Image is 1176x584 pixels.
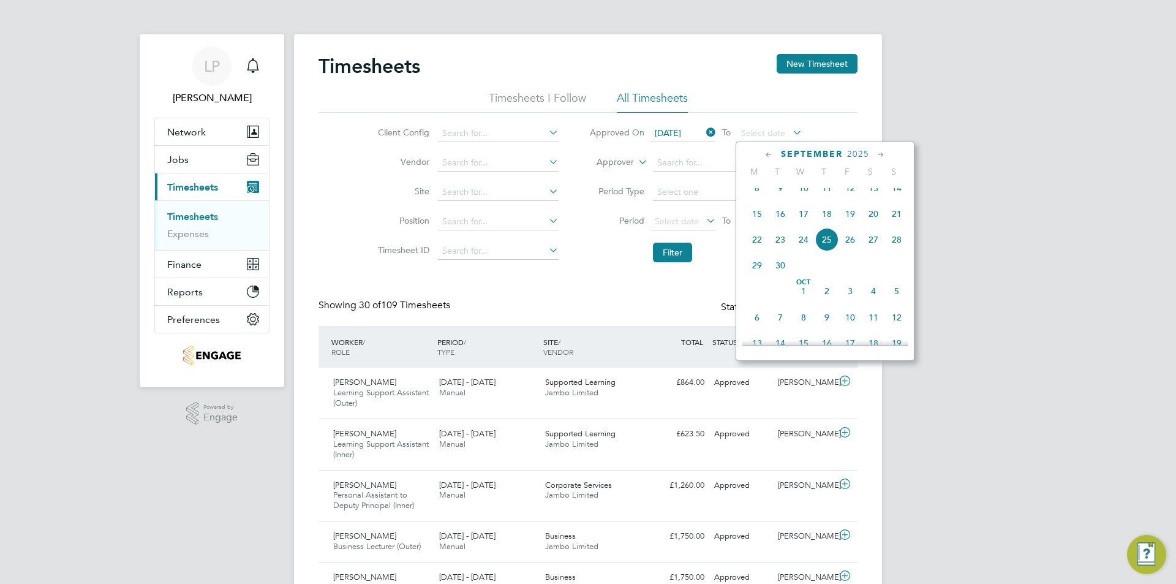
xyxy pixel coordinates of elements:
span: W [789,166,812,177]
div: [PERSON_NAME] [773,526,837,547]
span: 8 [745,176,769,200]
span: / [558,337,560,347]
span: [DATE] - [DATE] [439,480,496,490]
span: Personal Assistant to Deputy Principal (Inner) [333,490,414,510]
a: Expenses [167,228,209,240]
div: £864.00 [646,373,709,393]
div: Approved [709,526,773,547]
span: 22 [745,228,769,251]
span: 19 [885,332,908,355]
a: Go to home page [154,346,269,365]
span: 3 [839,279,862,303]
div: £1,260.00 [646,476,709,496]
span: To [718,124,734,140]
span: T [766,166,789,177]
input: Search for... [653,154,774,172]
span: [DATE] - [DATE] [439,428,496,439]
span: 15 [745,202,769,226]
button: Finance [155,251,269,278]
button: Timesheets [155,173,269,200]
span: Select date [741,127,785,138]
span: 21 [885,202,908,226]
label: Vendor [374,156,429,167]
span: LP [204,58,220,74]
span: [PERSON_NAME] [333,531,396,541]
span: 9 [815,306,839,329]
input: Select one [653,184,774,201]
input: Search for... [438,213,559,230]
div: Approved [709,424,773,444]
span: Jambo Limited [545,541,598,552]
div: £623.50 [646,424,709,444]
span: 17 [839,332,862,355]
span: 30 of [359,299,381,311]
span: [PERSON_NAME] [333,480,396,490]
span: Supported Learning [545,428,616,439]
div: Approved [709,373,773,393]
span: Business [545,531,576,541]
div: Status [721,299,833,316]
span: [DATE] [655,127,681,138]
span: F [835,166,859,177]
a: Timesheets [167,211,218,222]
div: PERIOD [434,331,540,363]
span: 4 [862,279,885,303]
span: 2 [815,279,839,303]
span: 2025 [847,149,869,159]
span: [DATE] - [DATE] [439,377,496,387]
span: 15 [792,332,815,355]
span: Network [167,126,206,138]
span: Timesheets [167,181,218,193]
button: Jobs [155,146,269,173]
span: 1 [792,279,815,303]
span: 25 [815,228,839,251]
div: WORKER [328,331,434,363]
button: New Timesheet [777,54,858,74]
label: Site [374,186,429,197]
span: September [781,149,843,159]
span: [DATE] - [DATE] [439,531,496,541]
span: 18 [815,202,839,226]
span: Manual [439,541,466,552]
span: 11 [815,176,839,200]
span: Jobs [167,154,189,165]
div: [PERSON_NAME] [773,476,837,496]
span: 24 [792,228,815,251]
label: Client Config [374,127,429,138]
span: 27 [862,228,885,251]
a: LP[PERSON_NAME] [154,47,269,105]
label: Position [374,215,429,226]
span: Business [545,572,576,582]
input: Search for... [438,243,559,260]
span: 18 [862,332,885,355]
button: Reports [155,278,269,305]
label: Period [589,215,644,226]
span: 16 [815,332,839,355]
input: Search for... [438,125,559,142]
span: 6 [745,306,769,329]
span: Learning Support Assistant (Outer) [333,387,429,408]
span: TYPE [437,347,454,357]
span: 10 [792,176,815,200]
input: Search for... [438,154,559,172]
span: VENDOR [543,347,573,357]
span: 8 [792,306,815,329]
span: 26 [839,228,862,251]
div: [PERSON_NAME] [773,373,837,393]
span: M [742,166,766,177]
button: Engage Resource Center [1127,535,1166,574]
span: Select date [655,216,699,227]
div: Approved [709,476,773,496]
span: Jambo Limited [545,490,598,500]
span: 11 [862,306,885,329]
span: 17 [792,202,815,226]
span: [PERSON_NAME] [333,428,396,439]
nav: Main navigation [140,34,284,387]
span: 19 [839,202,862,226]
button: Preferences [155,306,269,333]
span: Supported Learning [545,377,616,387]
span: 13 [862,176,885,200]
span: [DATE] - [DATE] [439,572,496,582]
div: [PERSON_NAME] [773,424,837,444]
span: Preferences [167,314,220,325]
